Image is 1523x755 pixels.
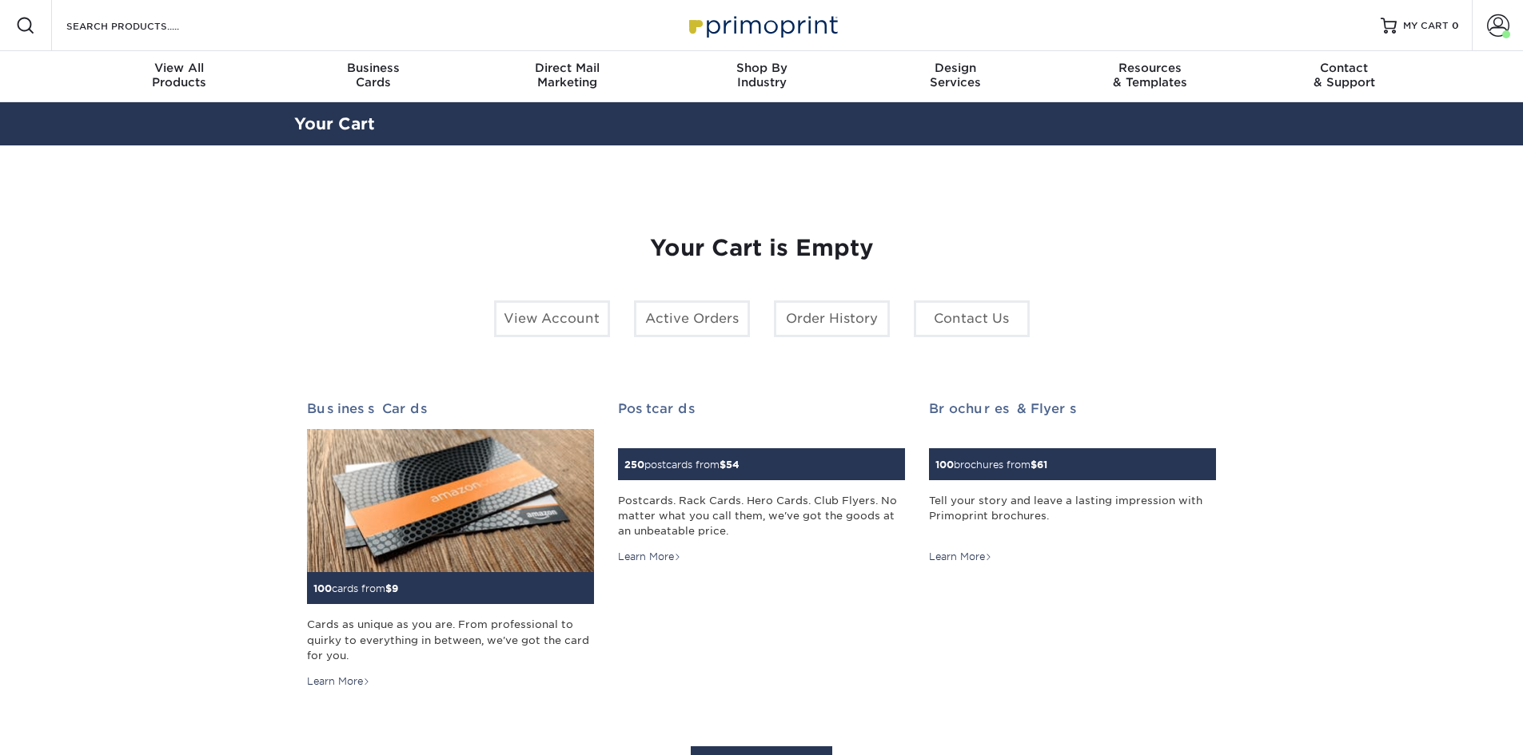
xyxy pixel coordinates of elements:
div: & Templates [1053,61,1247,89]
small: cards from [313,582,398,594]
div: Learn More [618,550,681,564]
div: & Support [1247,61,1441,89]
img: Business Cards [307,429,594,573]
span: Contact [1247,61,1441,75]
img: Primoprint [682,8,842,42]
a: Contact Us [914,300,1030,337]
a: DesignServices [859,51,1053,102]
div: Industry [664,61,859,89]
small: brochures from [935,459,1047,471]
a: Postcards 250postcards from$54 Postcards. Rack Cards. Hero Cards. Club Flyers. No matter what you... [618,401,905,565]
div: Products [82,61,277,89]
span: 100 [313,582,332,594]
div: Services [859,61,1053,89]
h2: Business Cards [307,401,594,416]
a: Resources& Templates [1053,51,1247,102]
a: View AllProducts [82,51,277,102]
span: MY CART [1403,19,1449,33]
h1: Your Cart is Empty [307,235,1217,262]
span: Direct Mail [470,61,664,75]
small: postcards from [624,459,740,471]
span: Business [276,61,470,75]
span: $ [720,459,726,471]
a: Contact& Support [1247,51,1441,102]
a: Direct MailMarketing [470,51,664,102]
span: View All [82,61,277,75]
a: Business Cards 100cards from$9 Cards as unique as you are. From professional to quirky to everyth... [307,401,594,689]
a: BusinessCards [276,51,470,102]
span: 54 [726,459,740,471]
a: Your Cart [294,114,375,133]
span: $ [385,582,392,594]
span: 61 [1037,459,1047,471]
div: Cards [276,61,470,89]
span: Design [859,61,1053,75]
span: 250 [624,459,644,471]
div: Marketing [470,61,664,89]
h2: Brochures & Flyers [929,401,1216,416]
a: Active Orders [634,300,750,337]
span: Shop By [664,61,859,75]
img: Brochures & Flyers [929,439,930,439]
a: View Account [494,300,610,337]
span: Resources [1053,61,1247,75]
span: 0 [1452,20,1459,31]
a: Shop ByIndustry [664,51,859,102]
input: SEARCH PRODUCTS..... [65,16,221,35]
h2: Postcards [618,401,905,416]
div: Learn More [929,550,992,564]
div: Cards as unique as you are. From professional to quirky to everything in between, we've got the c... [307,617,594,663]
div: Postcards. Rack Cards. Hero Cards. Club Flyers. No matter what you call them, we've got the goods... [618,493,905,539]
span: 9 [392,582,398,594]
div: Learn More [307,674,370,689]
a: Order History [774,300,890,337]
span: $ [1031,459,1037,471]
span: 100 [935,459,954,471]
a: Brochures & Flyers 100brochures from$61 Tell your story and leave a lasting impression with Primo... [929,401,1216,565]
div: Tell your story and leave a lasting impression with Primoprint brochures. [929,493,1216,539]
img: Postcards [618,439,619,439]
